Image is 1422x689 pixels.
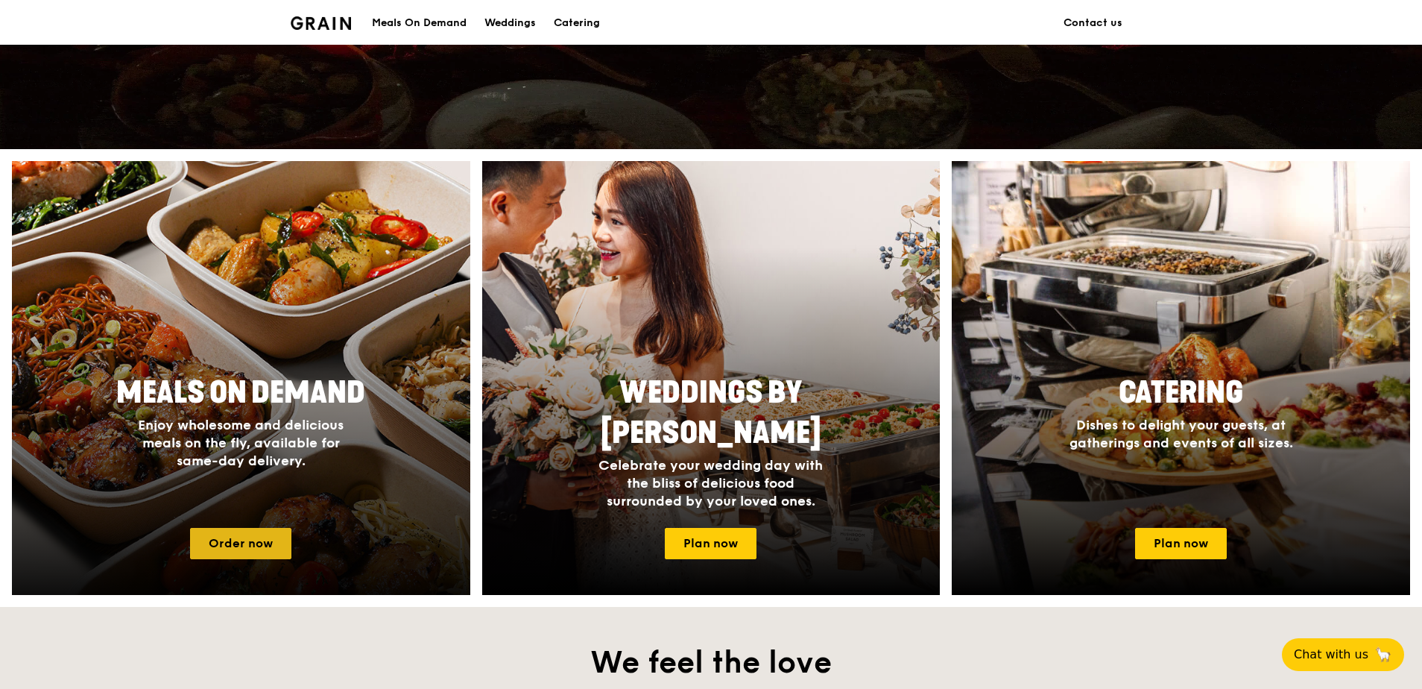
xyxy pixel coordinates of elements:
a: Order now [190,528,291,559]
span: 🦙 [1374,646,1392,664]
img: weddings-card.4f3003b8.jpg [482,161,941,595]
a: Catering [545,1,609,45]
div: Catering [554,1,600,45]
img: Grain [291,16,351,30]
span: Dishes to delight your guests, at gatherings and events of all sizes. [1069,417,1293,451]
a: Plan now [1135,528,1227,559]
img: catering-card.e1cfaf3e.jpg [952,161,1410,595]
span: Celebrate your wedding day with the bliss of delicious food surrounded by your loved ones. [598,457,823,509]
div: Meals On Demand [372,1,467,45]
span: Chat with us [1294,646,1368,664]
a: Meals On DemandEnjoy wholesome and delicious meals on the fly, available for same-day delivery.Or... [12,161,470,595]
a: Plan now [665,528,756,559]
a: CateringDishes to delight your guests, at gatherings and events of all sizes.Plan now [952,161,1410,595]
span: Meals On Demand [116,375,365,411]
button: Chat with us🦙 [1282,638,1404,671]
a: Weddings [475,1,545,45]
a: Weddings by [PERSON_NAME]Celebrate your wedding day with the bliss of delicious food surrounded b... [482,161,941,595]
span: Enjoy wholesome and delicious meals on the fly, available for same-day delivery. [138,417,344,469]
div: Weddings [484,1,536,45]
a: Contact us [1055,1,1131,45]
span: Catering [1119,375,1243,411]
span: Weddings by [PERSON_NAME] [601,375,821,451]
